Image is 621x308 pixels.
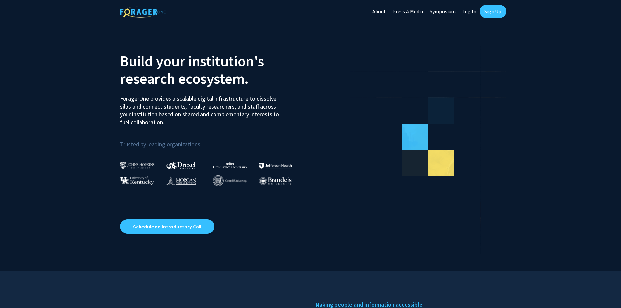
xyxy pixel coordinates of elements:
[120,131,306,149] p: Trusted by leading organizations
[120,90,284,126] p: ForagerOne provides a scalable digital infrastructure to dissolve silos and connect students, fac...
[166,176,196,185] img: Morgan State University
[120,219,214,234] a: Opens in a new tab
[120,6,166,18] img: ForagerOne Logo
[120,162,155,169] img: Johns Hopkins University
[259,163,292,169] img: Thomas Jefferson University
[259,177,292,185] img: Brandeis University
[480,5,506,18] a: Sign Up
[120,52,306,87] h2: Build your institution's research ecosystem.
[166,162,196,169] img: Drexel University
[213,160,247,168] img: High Point University
[120,176,154,185] img: University of Kentucky
[213,175,247,186] img: Cornell University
